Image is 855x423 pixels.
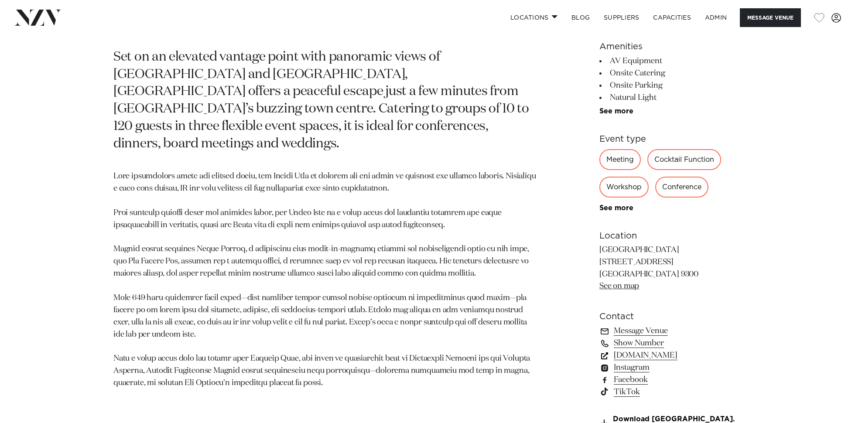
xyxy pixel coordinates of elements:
[599,92,742,104] li: Natural Light
[740,8,801,27] button: Message Venue
[599,67,742,79] li: Onsite Catering
[698,8,734,27] a: ADMIN
[599,177,649,198] div: Workshop
[646,8,698,27] a: Capacities
[599,40,742,53] h6: Amenities
[599,79,742,92] li: Onsite Parking
[564,8,597,27] a: BLOG
[599,362,742,374] a: Instagram
[599,55,742,67] li: AV Equipment
[113,171,537,389] p: Lore ipsumdolors ametc adi elitsed doeiu, tem Incidi Utla et dolorem ali eni admin ve quisnost ex...
[597,8,646,27] a: SUPPLIERS
[599,133,742,146] h6: Event type
[599,374,742,386] a: Facebook
[599,337,742,349] a: Show Number
[599,244,742,293] p: [GEOGRAPHIC_DATA] [STREET_ADDRESS] [GEOGRAPHIC_DATA] 9300
[599,149,641,170] div: Meeting
[599,325,742,337] a: Message Venue
[599,282,639,290] a: See on map
[113,49,537,153] p: Set on an elevated vantage point with panoramic views of [GEOGRAPHIC_DATA] and [GEOGRAPHIC_DATA],...
[599,386,742,398] a: TikTok
[599,229,742,242] h6: Location
[14,10,62,25] img: nzv-logo.png
[599,349,742,362] a: [DOMAIN_NAME]
[503,8,564,27] a: Locations
[599,310,742,323] h6: Contact
[647,149,721,170] div: Cocktail Function
[655,177,708,198] div: Conference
